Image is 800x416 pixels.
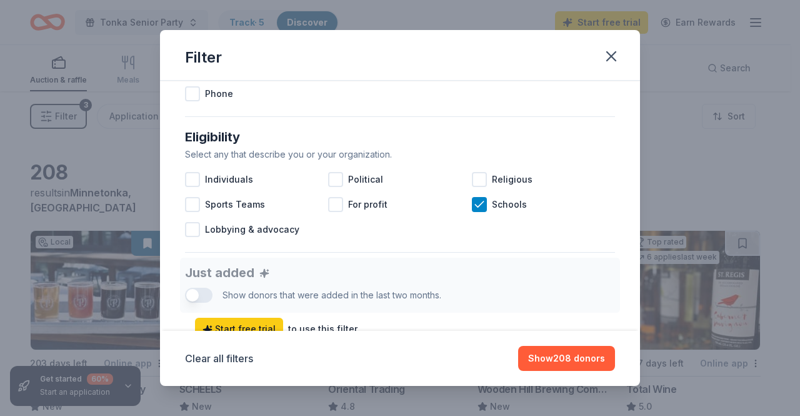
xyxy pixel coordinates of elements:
[288,322,359,337] div: to use this filter.
[518,346,615,371] button: Show208 donors
[202,322,276,337] span: Start free trial
[185,147,615,162] div: Select any that describe you or your organization.
[492,172,532,187] span: Religious
[195,318,283,340] a: Start free trial
[185,48,222,68] div: Filter
[348,197,387,212] span: For profit
[205,86,233,101] span: Phone
[492,197,527,212] span: Schools
[205,222,299,237] span: Lobbying & advocacy
[205,172,253,187] span: Individuals
[205,197,265,212] span: Sports Teams
[185,351,253,366] button: Clear all filters
[185,127,615,147] div: Eligibility
[348,172,383,187] span: Political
